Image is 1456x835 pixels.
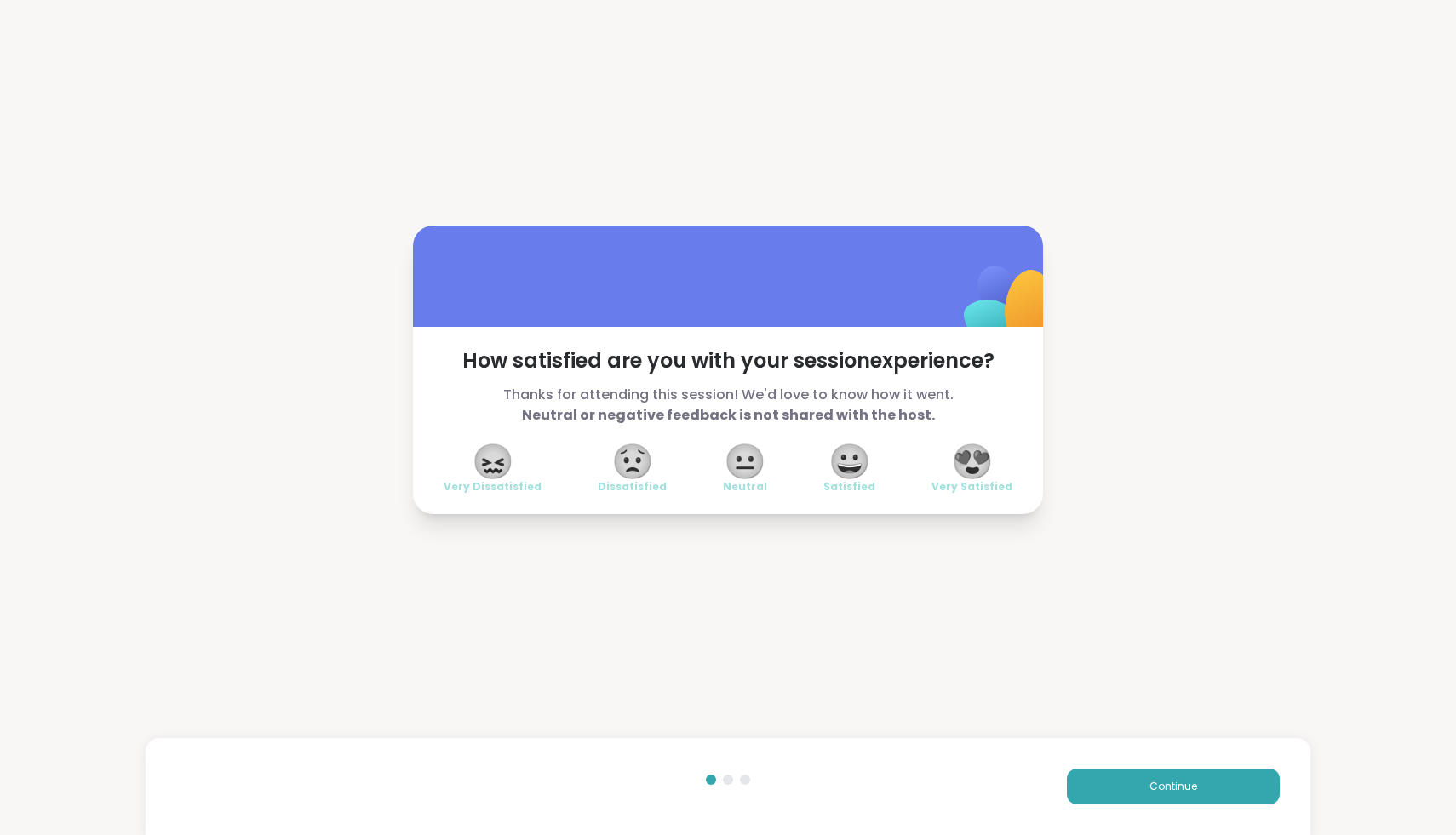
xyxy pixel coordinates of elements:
[444,347,1012,375] span: How satisfied are you with your session experience?
[823,480,875,494] span: Satisfied
[598,480,667,494] span: Dissatisfied
[1067,769,1280,804] button: Continue
[951,446,994,477] span: 😍
[931,480,1012,494] span: Very Satisfied
[1149,779,1197,794] span: Continue
[444,480,542,494] span: Very Dissatisfied
[924,221,1093,391] img: ShareWell Logomark
[444,385,1012,426] span: Thanks for attending this session! We'd love to know how it went.
[472,446,514,477] span: 😖
[611,446,654,477] span: 😟
[828,446,871,477] span: 😀
[724,446,766,477] span: 😐
[723,480,767,494] span: Neutral
[522,405,935,425] b: Neutral or negative feedback is not shared with the host.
